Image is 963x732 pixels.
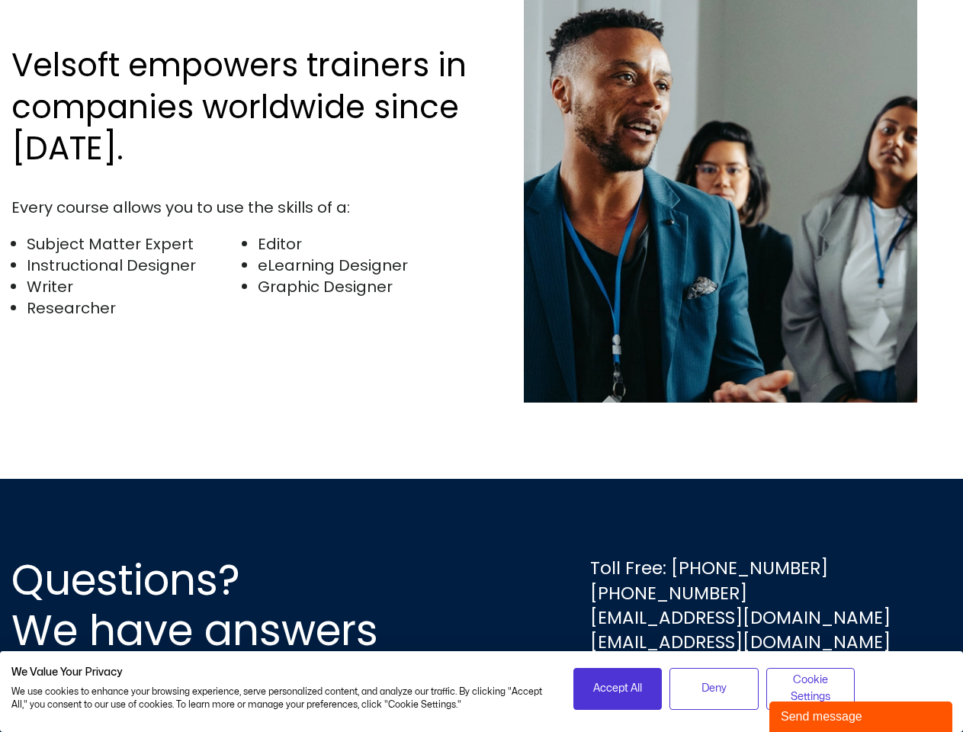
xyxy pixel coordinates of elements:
li: eLearning Designer [258,255,473,276]
li: Writer [27,276,242,297]
span: Accept All [593,680,642,697]
li: Graphic Designer [258,276,473,297]
h2: Questions? We have answers [11,555,433,656]
button: Adjust cookie preferences [766,668,855,710]
h2: We Value Your Privacy [11,666,551,679]
button: Deny all cookies [669,668,759,710]
iframe: chat widget [769,698,955,732]
li: Subject Matter Expert [27,233,242,255]
span: Deny [701,680,727,697]
li: Instructional Designer [27,255,242,276]
button: Accept all cookies [573,668,663,710]
div: Every course allows you to use the skills of a: [11,197,474,218]
div: Toll Free: [PHONE_NUMBER] [PHONE_NUMBER] [EMAIL_ADDRESS][DOMAIN_NAME] [EMAIL_ADDRESS][DOMAIN_NAME] [590,556,891,654]
li: Editor [258,233,473,255]
h2: Velsoft empowers trainers in companies worldwide since [DATE]. [11,45,474,170]
span: Cookie Settings [776,672,846,706]
p: We use cookies to enhance your browsing experience, serve personalized content, and analyze our t... [11,685,551,711]
li: Researcher [27,297,242,319]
